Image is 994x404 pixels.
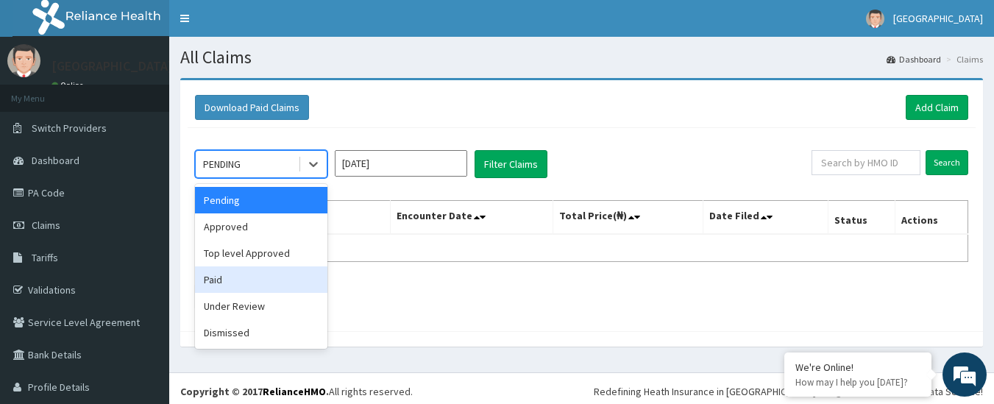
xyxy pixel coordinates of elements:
[195,266,327,293] div: Paid
[828,201,895,235] th: Status
[475,150,547,178] button: Filter Claims
[32,121,107,135] span: Switch Providers
[887,53,941,65] a: Dashboard
[195,240,327,266] div: Top level Approved
[703,201,828,235] th: Date Filed
[195,187,327,213] div: Pending
[32,251,58,264] span: Tariffs
[32,154,79,167] span: Dashboard
[926,150,968,175] input: Search
[553,201,703,235] th: Total Price(₦)
[195,95,309,120] button: Download Paid Claims
[866,10,884,28] img: User Image
[895,201,968,235] th: Actions
[893,12,983,25] span: [GEOGRAPHIC_DATA]
[52,80,87,91] a: Online
[52,60,173,73] p: [GEOGRAPHIC_DATA]
[390,201,553,235] th: Encounter Date
[906,95,968,120] a: Add Claim
[180,48,983,67] h1: All Claims
[335,150,467,177] input: Select Month and Year
[180,385,329,398] strong: Copyright © 2017 .
[195,319,327,346] div: Dismissed
[594,384,983,399] div: Redefining Heath Insurance in [GEOGRAPHIC_DATA] using Telemedicine and Data Science!
[795,376,920,389] p: How may I help you today?
[195,213,327,240] div: Approved
[942,53,983,65] li: Claims
[263,385,326,398] a: RelianceHMO
[812,150,920,175] input: Search by HMO ID
[203,157,241,171] div: PENDING
[7,44,40,77] img: User Image
[795,361,920,374] div: We're Online!
[195,293,327,319] div: Under Review
[32,219,60,232] span: Claims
